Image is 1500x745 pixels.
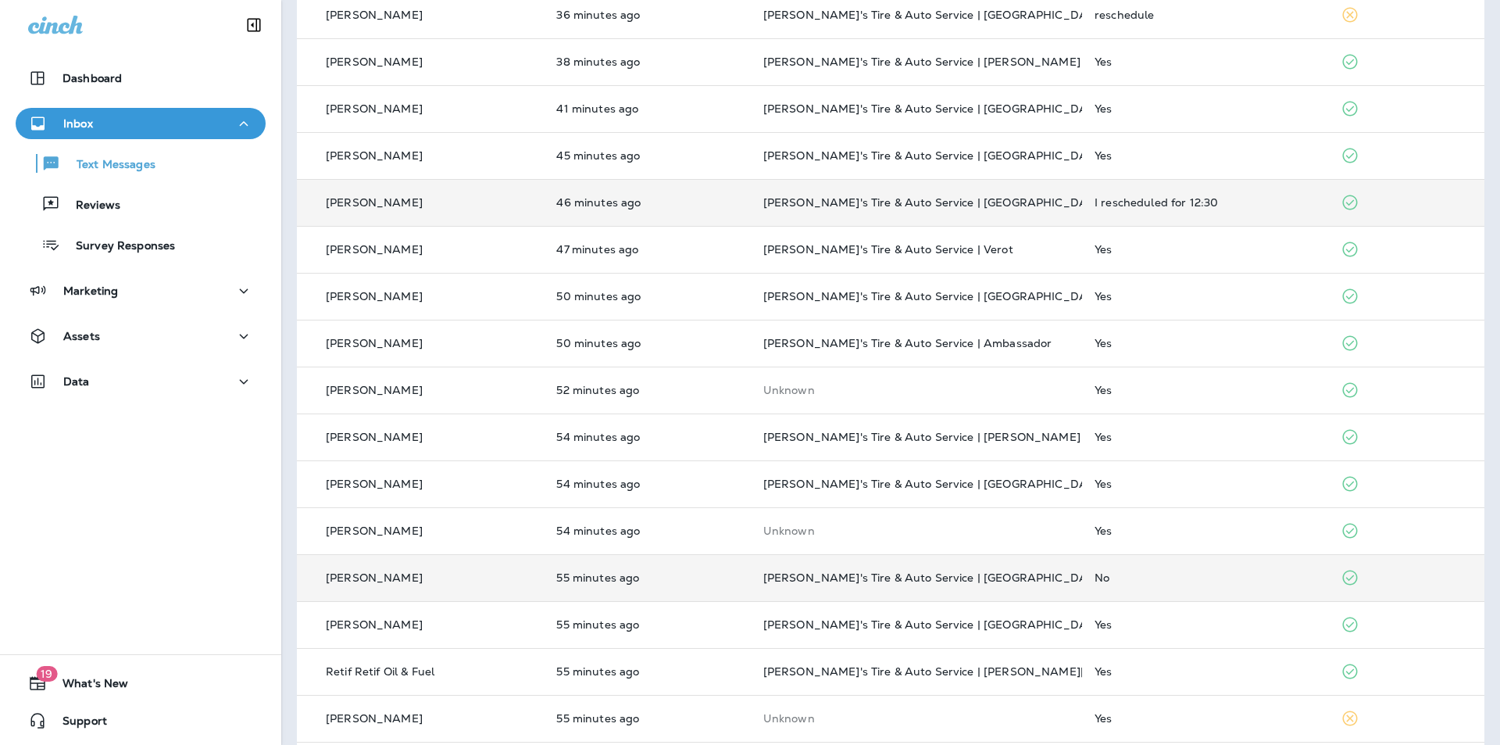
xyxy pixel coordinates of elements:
div: Yes [1095,478,1316,490]
p: This customer does not have a last location and the phone number they messaged is not assigned to... [763,712,1070,725]
p: Retif Retif Oil & Fuel [326,665,434,678]
span: [PERSON_NAME]'s Tire & Auto Service | [GEOGRAPHIC_DATA] [763,618,1105,632]
p: Text Messages [61,158,155,173]
div: Yes [1095,665,1316,678]
button: 19What's New [16,668,266,699]
p: [PERSON_NAME] [326,290,423,303]
span: [PERSON_NAME]'s Tire & Auto Service | [GEOGRAPHIC_DATA] [763,477,1105,491]
p: Aug 28, 2025 07:01 AM [556,712,737,725]
p: Survey Responses [60,239,175,254]
button: Data [16,366,266,397]
p: Inbox [63,117,93,130]
p: Aug 28, 2025 07:02 AM [556,525,737,537]
span: [PERSON_NAME]'s Tire & Auto Service | [PERSON_NAME] [763,430,1080,444]
span: [PERSON_NAME]'s Tire & Auto Service | [GEOGRAPHIC_DATA] [763,195,1105,210]
p: Aug 28, 2025 07:01 AM [556,665,737,678]
p: Aug 28, 2025 07:10 AM [556,243,737,256]
div: Yes [1095,243,1316,256]
p: Assets [63,330,100,342]
span: [PERSON_NAME]'s Tire & Auto Service | [GEOGRAPHIC_DATA][PERSON_NAME] [763,289,1202,303]
div: Yes [1095,56,1316,68]
p: Aug 28, 2025 07:19 AM [556,56,737,68]
p: This customer does not have a last location and the phone number they messaged is not assigned to... [763,525,1070,537]
div: Yes [1095,525,1316,537]
div: Yes [1095,149,1316,162]
p: Aug 28, 2025 07:07 AM [556,290,737,303]
p: [PERSON_NAME] [326,431,423,443]
p: Aug 28, 2025 07:11 AM [556,149,737,162]
p: Data [63,375,90,388]
span: 19 [36,666,57,682]
button: Support [16,705,266,736]
div: Yes [1095,712,1316,725]
span: What's New [47,677,128,696]
p: Marketing [63,285,118,297]
div: Yes [1095,337,1316,349]
div: Yes [1095,102,1316,115]
p: [PERSON_NAME] [326,712,423,725]
button: Marketing [16,275,266,306]
p: Dashboard [62,72,122,84]
p: [PERSON_NAME] [326,9,423,21]
span: [PERSON_NAME]'s Tire & Auto Service | [PERSON_NAME] [763,55,1080,69]
div: Yes [1095,290,1316,303]
button: Collapse Sidebar [232,9,276,41]
div: No [1095,571,1316,584]
p: [PERSON_NAME] [326,525,423,537]
p: Reviews [60,199,120,213]
span: [PERSON_NAME]'s Tire & Auto Service | [GEOGRAPHIC_DATA] [763,571,1105,585]
button: Inbox [16,108,266,139]
span: [PERSON_NAME]'s Tire & Auto Service | Ambassador [763,336,1052,350]
div: Yes [1095,618,1316,631]
p: Aug 28, 2025 07:16 AM [556,102,737,115]
span: [PERSON_NAME]'s Tire & Auto Service | Verot [763,242,1013,256]
p: Aug 28, 2025 07:02 AM [556,618,737,631]
span: [PERSON_NAME]'s Tire & Auto Service | [GEOGRAPHIC_DATA][PERSON_NAME] [763,8,1202,22]
p: Aug 28, 2025 07:10 AM [556,196,737,209]
p: Aug 28, 2025 07:04 AM [556,384,737,396]
div: Yes [1095,431,1316,443]
p: Aug 28, 2025 07:02 AM [556,571,737,584]
p: [PERSON_NAME] [326,56,423,68]
p: [PERSON_NAME] [326,384,423,396]
p: Aug 28, 2025 07:03 AM [556,431,737,443]
p: [PERSON_NAME] [326,571,423,584]
button: Assets [16,321,266,352]
button: Reviews [16,188,266,220]
button: Survey Responses [16,228,266,261]
p: Aug 28, 2025 07:03 AM [556,478,737,490]
p: Aug 28, 2025 07:21 AM [556,9,737,21]
div: Yes [1095,384,1316,396]
p: Aug 28, 2025 07:07 AM [556,337,737,349]
div: I rescheduled for 12:30 [1095,196,1316,209]
span: [PERSON_NAME]'s Tire & Auto Service | [GEOGRAPHIC_DATA] [763,102,1105,116]
span: Support [47,715,107,733]
p: [PERSON_NAME] [326,102,423,115]
div: reschedule [1095,9,1316,21]
button: Text Messages [16,147,266,180]
p: This customer does not have a last location and the phone number they messaged is not assigned to... [763,384,1070,396]
p: [PERSON_NAME] [326,337,423,349]
p: [PERSON_NAME] [326,618,423,631]
p: [PERSON_NAME] [326,478,423,490]
p: [PERSON_NAME] [326,149,423,162]
p: [PERSON_NAME] [326,196,423,209]
span: [PERSON_NAME]'s Tire & Auto Service | [PERSON_NAME][GEOGRAPHIC_DATA] [763,664,1202,679]
button: Dashboard [16,63,266,94]
p: [PERSON_NAME] [326,243,423,256]
span: [PERSON_NAME]'s Tire & Auto Service | [GEOGRAPHIC_DATA] [763,149,1105,163]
